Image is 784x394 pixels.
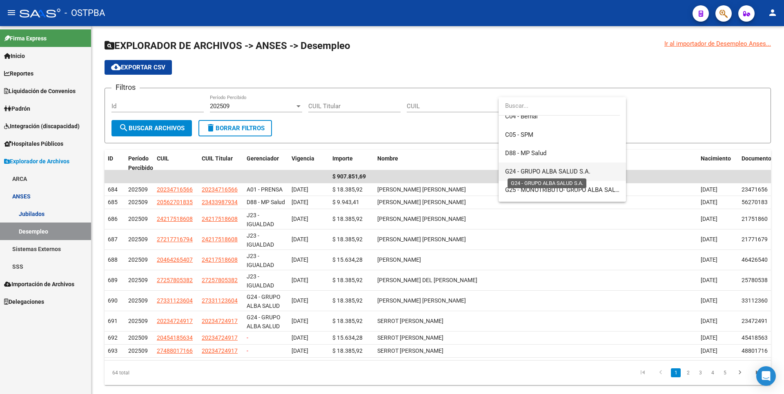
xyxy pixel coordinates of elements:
[505,149,546,157] span: D88 - MP Salud
[505,168,590,175] span: G24 - GRUPO ALBA SALUD S.A.
[505,131,533,138] span: C05 - SPM
[505,113,538,120] span: C04 - Bernal
[505,186,624,194] span: G25 - MONOTRIBUTO- GRUPO ALBA SALUD
[756,366,776,386] div: Open Intercom Messenger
